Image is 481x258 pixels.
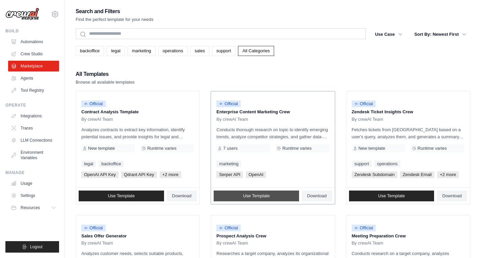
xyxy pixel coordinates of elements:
[212,46,235,56] a: support
[216,225,241,231] span: Official
[167,191,197,201] a: Download
[190,46,209,56] a: sales
[8,123,59,134] a: Traces
[128,46,156,56] a: marketing
[76,16,154,23] p: Find the perfect template for your needs
[8,202,59,213] button: Resources
[282,146,312,151] span: Runtime varies
[214,191,299,201] a: Use Template
[88,146,115,151] span: New template
[8,85,59,96] a: Tool Registry
[307,193,327,199] span: Download
[108,193,135,199] span: Use Template
[216,126,329,140] p: Conducts thorough research on topic to identify emerging trends, analyze competitor strategies, a...
[5,8,39,21] img: Logo
[410,28,470,40] button: Sort By: Newest First
[8,190,59,201] a: Settings
[352,161,372,167] a: support
[378,193,405,199] span: Use Template
[352,225,376,231] span: Official
[352,126,464,140] p: Fetches tickets from [GEOGRAPHIC_DATA] based on a user's query, analyzes them, and generates a su...
[5,170,59,175] div: Manage
[99,161,124,167] a: backoffice
[8,111,59,121] a: Integrations
[81,117,113,122] span: By crewAI Team
[418,146,447,151] span: Runtime varies
[76,7,154,16] h2: Search and Filters
[302,191,332,201] a: Download
[81,171,118,178] span: OpenAI API Key
[8,49,59,59] a: Crew Studio
[107,46,125,56] a: legal
[79,191,164,201] a: Use Template
[8,73,59,84] a: Agents
[5,28,59,34] div: Build
[76,79,135,86] p: Browse all available templates
[352,109,464,115] p: Zendesk Ticket Insights Crew
[147,146,177,151] span: Runtime varies
[81,225,106,231] span: Official
[30,244,43,250] span: Logout
[238,46,274,56] a: All Categories
[374,161,400,167] a: operations
[352,233,464,239] p: Meeting Preparation Crew
[21,205,40,210] span: Resources
[216,233,329,239] p: Prospect Analysis Crew
[358,146,385,151] span: New template
[8,178,59,189] a: Usage
[243,193,270,199] span: Use Template
[8,36,59,47] a: Automations
[81,109,194,115] p: Contract Analysis Template
[121,171,157,178] span: Qdrant API Key
[81,233,194,239] p: Sales Offer Generator
[216,161,241,167] a: marketing
[223,146,238,151] span: 7 users
[246,171,266,178] span: OpenAI
[216,240,248,246] span: By crewAI Team
[216,171,243,178] span: Serper API
[352,240,383,246] span: By crewAI Team
[442,193,462,199] span: Download
[81,240,113,246] span: By crewAI Team
[158,46,188,56] a: operations
[400,171,434,178] span: Zendesk Email
[160,171,181,178] span: +2 more
[81,161,96,167] a: legal
[216,109,329,115] p: Enterprise Content Marketing Crew
[216,117,248,122] span: By crewAI Team
[352,101,376,107] span: Official
[8,61,59,71] a: Marketplace
[216,101,241,107] span: Official
[76,69,135,79] h2: All Templates
[5,241,59,253] button: Logout
[349,191,434,201] a: Use Template
[76,46,104,56] a: backoffice
[352,171,397,178] span: Zendesk Subdomain
[5,103,59,108] div: Operate
[81,126,194,140] p: Analyzes contracts to extract key information, identify potential issues, and provide insights fo...
[371,28,406,40] button: Use Case
[81,101,106,107] span: Official
[8,147,59,163] a: Environment Variables
[172,193,192,199] span: Download
[352,117,383,122] span: By crewAI Team
[8,135,59,146] a: LLM Connections
[437,171,459,178] span: +2 more
[437,191,467,201] a: Download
